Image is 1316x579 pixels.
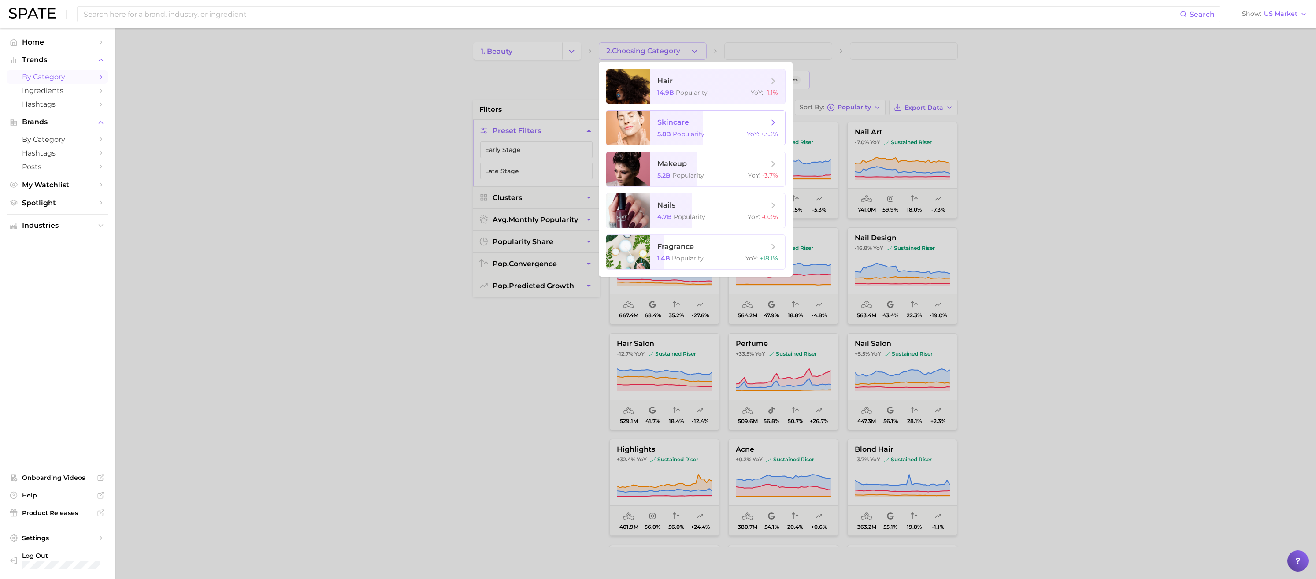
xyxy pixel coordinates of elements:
span: Trends [22,56,93,64]
input: Search here for a brand, industry, or ingredient [83,7,1180,22]
a: Log out. Currently logged in with e-mail Lmerle@ulta.com. [7,549,108,572]
span: Log Out [22,552,100,560]
span: makeup [657,160,687,168]
span: Product Releases [22,509,93,517]
button: Industries [7,219,108,232]
span: Spotlight [22,199,93,207]
a: Spotlight [7,196,108,210]
span: Home [22,38,93,46]
a: Onboarding Videos [7,471,108,484]
a: Hashtags [7,146,108,160]
span: Show [1242,11,1261,16]
a: Posts [7,160,108,174]
span: Ingredients [22,86,93,95]
span: Popularity [672,171,704,179]
span: 5.2b [657,171,671,179]
a: Product Releases [7,506,108,520]
span: YoY : [748,213,760,221]
span: 1.4b [657,254,670,262]
span: nails [657,201,675,209]
span: Hashtags [22,100,93,108]
span: Popularity [676,89,708,96]
span: 5.8b [657,130,671,138]
span: 4.7b [657,213,672,221]
span: Industries [22,222,93,230]
img: SPATE [9,8,56,19]
a: Help [7,489,108,502]
ul: 2.Choosing Category [599,62,793,277]
button: Trends [7,53,108,67]
span: YoY : [751,89,763,96]
span: by Category [22,135,93,144]
span: -0.3% [762,213,778,221]
span: Popularity [674,213,705,221]
span: fragrance [657,242,694,251]
span: Popularity [672,254,704,262]
span: US Market [1264,11,1297,16]
span: 14.9b [657,89,674,96]
span: Search [1190,10,1215,19]
span: hair [657,77,673,85]
a: Hashtags [7,97,108,111]
span: +3.3% [761,130,778,138]
a: by Category [7,133,108,146]
a: Ingredients [7,84,108,97]
span: +18.1% [760,254,778,262]
span: Hashtags [22,149,93,157]
button: Brands [7,115,108,129]
span: Brands [22,118,93,126]
span: YoY : [748,171,760,179]
span: by Category [22,73,93,81]
span: My Watchlist [22,181,93,189]
span: -3.7% [762,171,778,179]
span: YoY : [747,130,759,138]
span: -1.1% [765,89,778,96]
span: Onboarding Videos [22,474,93,482]
span: YoY : [745,254,758,262]
a: My Watchlist [7,178,108,192]
a: Settings [7,531,108,545]
span: Settings [22,534,93,542]
span: Popularity [673,130,704,138]
span: Help [22,491,93,499]
span: skincare [657,118,689,126]
span: Posts [22,163,93,171]
a: by Category [7,70,108,84]
a: Home [7,35,108,49]
button: ShowUS Market [1240,8,1309,20]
